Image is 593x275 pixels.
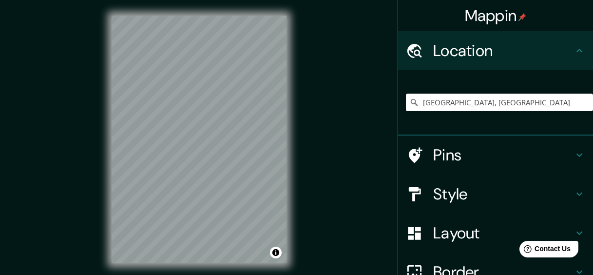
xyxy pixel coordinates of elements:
[433,184,574,204] h4: Style
[465,6,527,25] h4: Mappin
[433,145,574,165] h4: Pins
[112,16,287,263] canvas: Map
[398,31,593,70] div: Location
[433,223,574,243] h4: Layout
[518,13,526,21] img: pin-icon.png
[433,41,574,60] h4: Location
[398,214,593,253] div: Layout
[398,175,593,214] div: Style
[406,94,593,111] input: Pick your city or area
[270,247,282,258] button: Toggle attribution
[506,237,582,264] iframe: Help widget launcher
[398,136,593,175] div: Pins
